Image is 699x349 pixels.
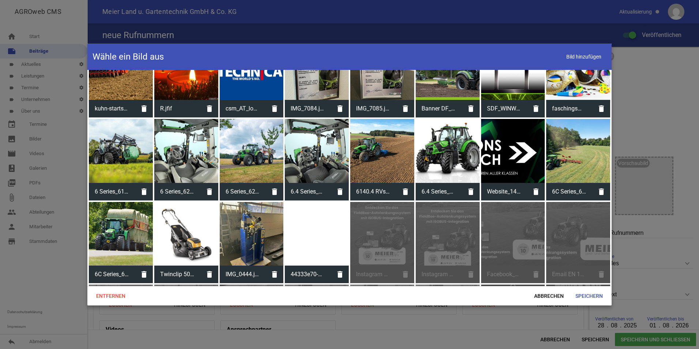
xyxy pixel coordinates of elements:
[89,265,135,284] span: 6C Series_6135C_PS_Stage V_field_DSC_8664.jpg
[527,100,545,117] i: delete
[528,289,570,303] span: Abbrechen
[416,182,462,201] span: 6.4 Series_6150.4 RVshift_Stage V_Studio_DSC_9117.jpg
[481,99,528,118] span: SDF_WINWIN_BANNER_DEALER_1450x480.gif
[350,99,397,118] span: IMG_7085.jpg
[154,182,201,201] span: 6 Series_6230 RCshift_Stage V_studio_MaxiVision+.jpg
[154,99,201,118] span: R.jfif
[546,99,593,118] span: faschingsmasken-gross-jpg--1261-.jpg
[89,99,135,118] span: kuhn-startseite-drill-deal-1688-605.jpg
[135,183,153,200] i: delete
[89,182,135,201] span: 6 Series_6160.4 RCshift_Stage V_Warrior_black_field_MaxiVision+.jpg
[220,99,266,118] span: csm_AT_logo_3c_Flaeche_f147407555.jpg
[90,289,131,303] span: Entfernen
[201,266,218,283] i: delete
[462,100,480,117] i: delete
[416,99,462,118] span: Banner DF_SDF Fleet Management_1450X480_DE.gif
[135,266,153,283] i: delete
[331,100,349,117] i: delete
[331,266,349,283] i: delete
[285,99,331,118] span: IMG_7084.jpg
[92,51,164,63] h4: Wähle ein Bild aus
[154,265,201,284] span: Twinclip 50 SQ DAE_1.jpg
[285,265,331,284] span: 44333e70-3f51-4d65-ac20-8b18e334f246.jpg
[546,182,593,201] span: 6C Series_6135C_PS_Stage V_field_DJI_0961.jpg
[481,182,528,201] span: Website_1450x480_(2).jpg
[266,266,283,283] i: delete
[135,100,153,117] i: delete
[561,49,607,64] span: Bild hinzufügen
[220,265,266,284] span: IMG_0444.jpg
[397,183,414,200] i: delete
[220,182,266,201] span: 6 Series_6230 RCshift_Stage V_field_MaxiVision+.jpg
[527,183,545,200] i: delete
[462,183,480,200] i: delete
[201,100,218,117] i: delete
[593,183,610,200] i: delete
[350,182,397,201] span: 6140.4 RVshift_Stage V_field_OC23.jpg
[570,289,609,303] span: Speichern
[266,100,283,117] i: delete
[593,100,610,117] i: delete
[285,182,331,201] span: 6.4 Series_6150.4 RVshift_Stage V_Studio_DSC_9043.jpg
[331,183,349,200] i: delete
[397,100,414,117] i: delete
[266,183,283,200] i: delete
[201,183,218,200] i: delete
